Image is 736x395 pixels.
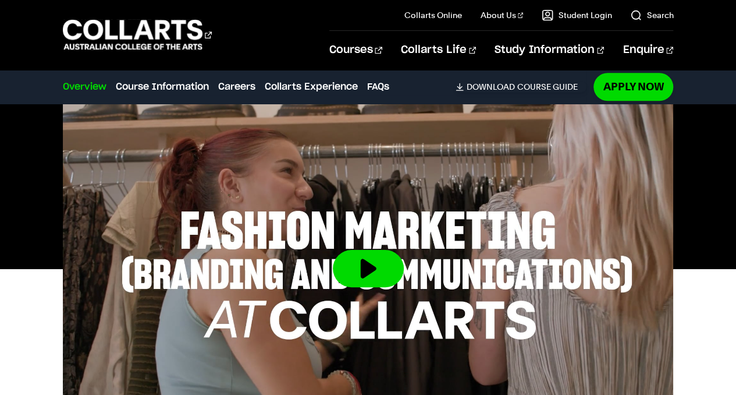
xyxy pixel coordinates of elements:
a: Courses [329,31,382,69]
a: Student Login [542,9,611,21]
a: Enquire [623,31,673,69]
a: Collarts Experience [265,80,358,94]
a: Careers [218,80,255,94]
a: DownloadCourse Guide [456,82,586,92]
a: Apply Now [593,73,673,100]
a: Collarts Online [404,9,462,21]
a: Course Information [116,80,209,94]
a: Study Information [495,31,604,69]
span: Download [466,82,514,92]
a: Collarts Life [401,31,476,69]
a: Search [630,9,673,21]
a: FAQs [367,80,389,94]
a: Overview [63,80,106,94]
a: About Us [481,9,524,21]
div: Go to homepage [63,18,212,51]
